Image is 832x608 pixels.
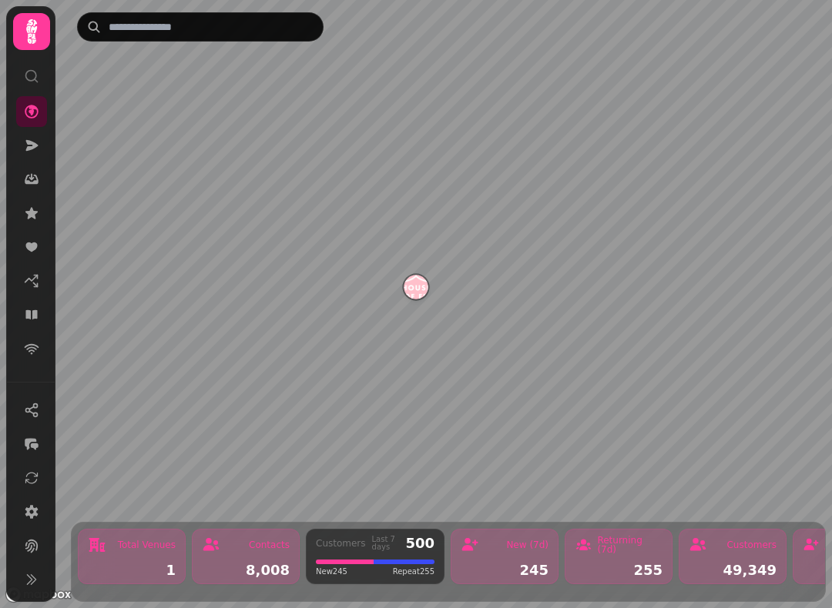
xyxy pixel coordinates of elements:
[249,540,290,550] div: Contacts
[393,566,434,577] span: Repeat 255
[404,275,428,304] div: Map marker
[316,566,347,577] span: New 245
[689,563,777,577] div: 49,349
[575,563,663,577] div: 255
[5,586,72,603] a: Mapbox logo
[726,540,777,550] div: Customers
[202,563,290,577] div: 8,008
[405,536,434,550] div: 500
[316,539,366,548] div: Customers
[461,563,549,577] div: 245
[372,536,400,551] div: Last 7 days
[118,540,176,550] div: Total Venues
[404,275,428,299] button: House of Fu Manchester
[597,536,663,554] div: Returning (7d)
[88,563,176,577] div: 1
[506,540,549,550] div: New (7d)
